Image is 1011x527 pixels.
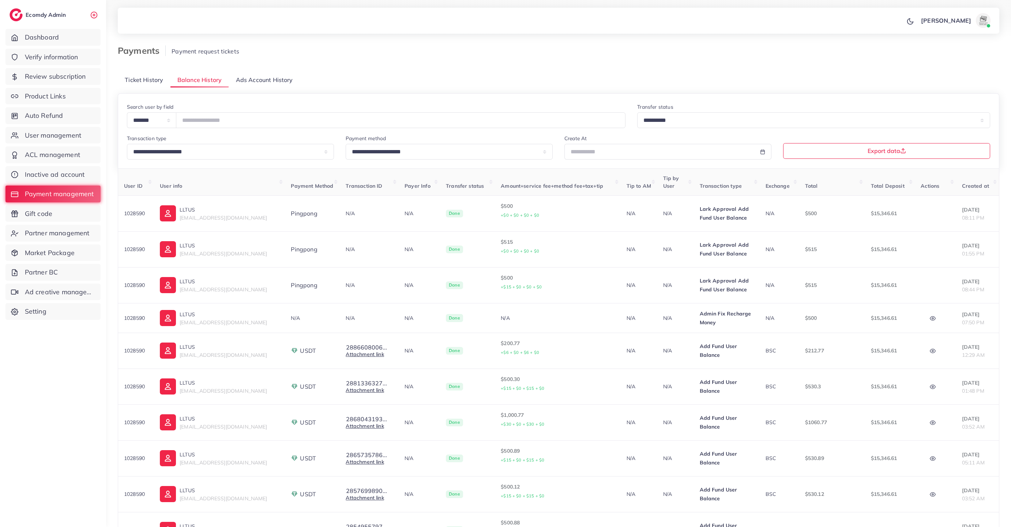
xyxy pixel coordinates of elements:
span: Export data [868,148,906,154]
p: $212.77 [805,346,859,355]
p: N/A [663,209,688,218]
span: Dashboard [25,33,59,42]
p: [DATE] [962,450,993,459]
p: 1028590 [124,281,148,289]
p: N/A [663,314,688,322]
span: [EMAIL_ADDRESS][DOMAIN_NAME] [180,352,267,358]
p: $15,346.61 [871,314,909,322]
a: Attachment link [346,387,384,393]
span: [EMAIL_ADDRESS][DOMAIN_NAME] [180,495,267,502]
p: N/A [663,490,688,498]
p: $15,346.61 [871,490,909,498]
p: 1028590 [124,418,148,427]
p: $15,346.61 [871,346,909,355]
p: N/A [627,209,651,218]
p: LLTUS [180,310,267,319]
span: Done [446,419,463,427]
a: Auto Refund [5,107,101,124]
a: User management [5,127,101,144]
div: Pingpong [291,209,334,218]
label: Transfer status [637,103,673,111]
span: Ad creative management [25,287,95,297]
p: N/A [627,382,651,391]
button: 2881336327... [346,380,387,386]
p: N/A [627,245,651,254]
p: [DATE] [962,414,993,423]
p: N/A [405,245,434,254]
p: 1028590 [124,346,148,355]
span: USDT [300,418,316,427]
span: 12:29 AM [962,352,985,358]
p: [DATE] [962,205,993,214]
p: N/A [405,346,434,355]
p: N/A [405,281,434,289]
span: User info [160,183,182,189]
p: $500.30 [501,375,615,393]
label: Search user by field [127,103,173,111]
img: ic-user-info.36bf1079.svg [160,450,176,466]
p: 1028590 [124,490,148,498]
span: USDT [300,382,316,391]
p: N/A [663,418,688,427]
span: 05:11 AM [962,459,985,466]
p: N/A [663,245,688,254]
span: $500 [805,315,817,321]
span: User ID [124,183,143,189]
img: payment [291,347,298,354]
span: 01:55 PM [962,250,984,257]
span: [EMAIL_ADDRESS][DOMAIN_NAME] [180,423,267,430]
span: Done [446,314,463,322]
p: Lark Approval Add Fund User Balance [700,240,754,258]
span: Created at [962,183,989,189]
img: ic-user-info.36bf1079.svg [160,277,176,293]
p: [DATE] [962,343,993,351]
span: Done [446,246,463,254]
p: Lark Approval Add Fund User Balance [700,205,754,222]
p: 1028590 [124,454,148,463]
p: $15,346.61 [871,281,909,289]
a: logoEcomdy Admin [10,8,68,21]
h3: Payments [118,45,166,56]
div: BSC [766,347,793,354]
p: N/A [627,490,651,498]
p: Add Fund User Balance [700,485,754,503]
img: ic-user-info.36bf1079.svg [160,414,176,430]
p: LLTUS [180,241,267,250]
p: N/A [405,382,434,391]
span: N/A [346,246,354,253]
img: payment [291,383,298,390]
label: Create At [564,135,587,142]
p: 1028590 [124,314,148,322]
img: ic-user-info.36bf1079.svg [160,486,176,502]
p: [DATE] [962,378,993,387]
p: $530.12 [805,490,859,498]
img: ic-user-info.36bf1079.svg [160,310,176,326]
p: $15,346.61 [871,209,909,218]
label: Payment method [346,135,386,142]
span: Ticket History [125,76,163,84]
a: Attachment link [346,494,384,501]
span: 01:48 PM [962,388,984,394]
small: +$0 + $0 + $0 + $0 [501,248,539,254]
p: Admin Fix Recharge Money [700,309,754,327]
small: +$30 + $0 + $30 + $0 [501,422,544,427]
span: Transaction ID [346,183,382,189]
a: Attachment link [346,459,384,465]
img: ic-user-info.36bf1079.svg [160,343,176,359]
span: Payment management [25,189,94,199]
p: $1060.77 [805,418,859,427]
button: 2868043193... [346,416,387,422]
p: $515 [805,245,859,254]
p: Add Fund User Balance [700,378,754,395]
span: N/A [766,282,774,288]
p: Add Fund User Balance [700,342,754,359]
span: Review subscription [25,72,86,81]
div: Pingpong [291,281,334,289]
a: Gift code [5,205,101,222]
p: LLTUS [180,205,267,214]
p: LLTUS [180,414,267,423]
span: Payer Info [405,183,431,189]
span: Auto Refund [25,111,63,120]
span: Payment request tickets [172,48,239,55]
span: Payment Method [291,183,333,189]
